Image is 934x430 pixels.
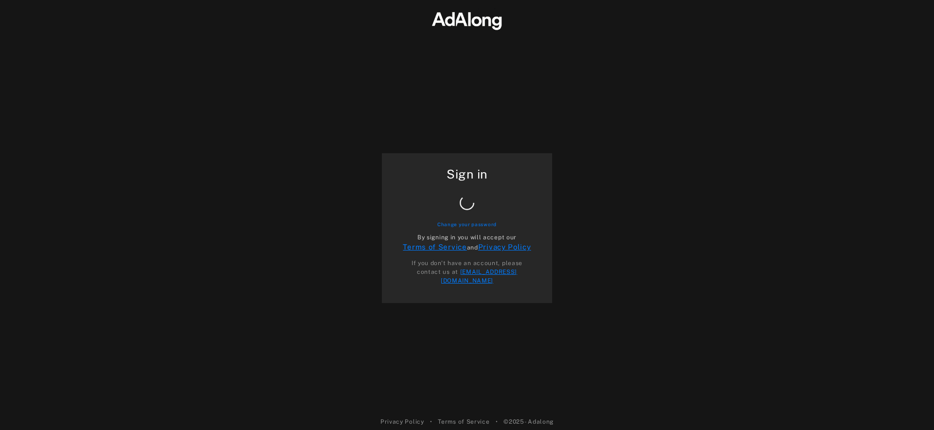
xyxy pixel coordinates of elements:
a: Terms of Service [438,417,489,426]
a: [EMAIL_ADDRESS][DOMAIN_NAME] [441,269,517,284]
a: Privacy Policy [380,417,424,426]
a: Change your password [437,221,497,228]
span: • [496,417,498,426]
span: By signing in you will accept our and [403,233,531,253]
iframe: Chat Widget [885,383,934,430]
p: If you don't have an account, please contact us at [401,259,533,285]
a: Terms of Service [403,243,467,251]
a: Privacy Policy [478,243,531,251]
span: • [430,417,432,426]
div: Sign in [401,165,533,189]
span: © 2025 - Adalong [503,417,554,426]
